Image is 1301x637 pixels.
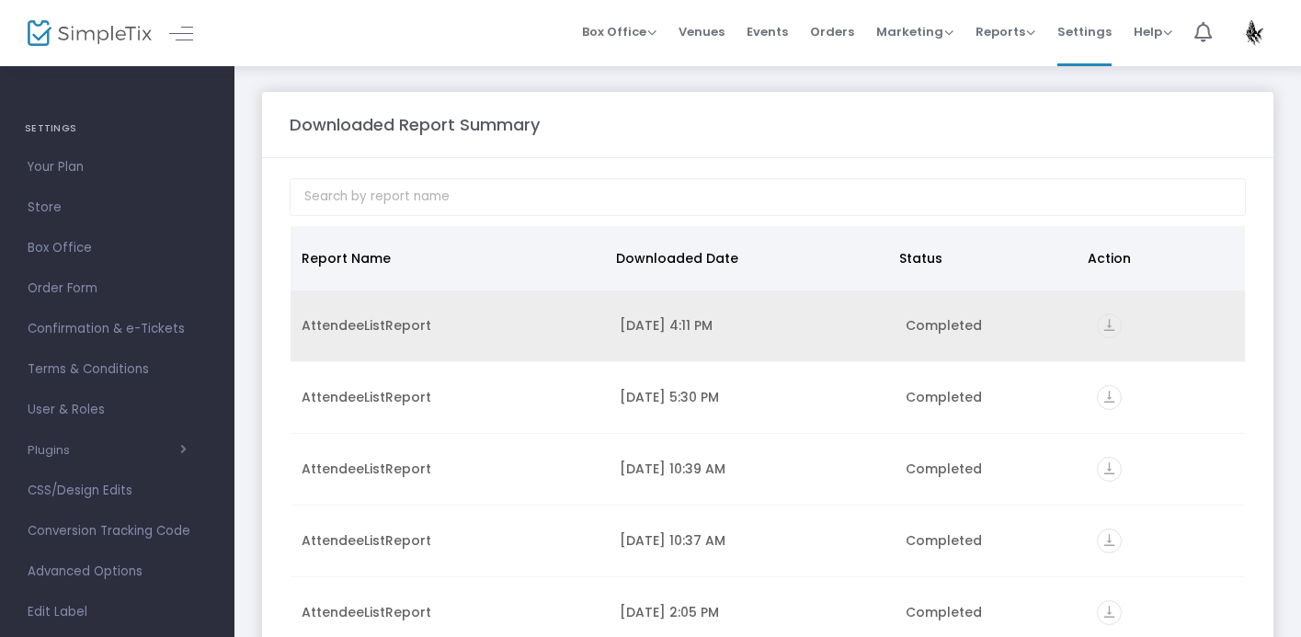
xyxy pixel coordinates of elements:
span: Box Office [582,23,656,40]
span: User & Roles [28,398,207,422]
a: vertical_align_bottom [1097,391,1122,409]
div: Completed [906,460,1075,478]
span: Terms & Conditions [28,358,207,381]
a: vertical_align_bottom [1097,319,1122,337]
div: https://go.SimpleTix.com/jn7e3 [1097,385,1234,410]
span: Settings [1057,8,1112,55]
div: https://go.SimpleTix.com/fh9z3 [1097,313,1234,338]
div: AttendeeListReport [302,603,598,621]
div: https://go.SimpleTix.com/ev7fh [1097,600,1234,625]
div: AttendeeListReport [302,460,598,478]
th: Downloaded Date [605,226,888,290]
m-panel-title: Downloaded Report Summary [290,112,540,137]
div: 7/30/2025 2:05 PM [620,603,884,621]
span: Events [747,8,788,55]
div: 8/6/2025 10:39 AM [620,460,884,478]
div: https://go.SimpleTix.com/zt506 [1097,529,1234,553]
div: https://go.SimpleTix.com/ce575 [1097,457,1234,482]
a: vertical_align_bottom [1097,534,1122,552]
th: Action [1077,226,1234,290]
button: Plugins [28,443,187,458]
input: Search by report name [290,178,1246,216]
span: Order Form [28,277,207,301]
span: Marketing [876,23,953,40]
th: Status [888,226,1077,290]
a: vertical_align_bottom [1097,462,1122,481]
div: Completed [906,603,1075,621]
span: Venues [679,8,725,55]
div: Completed [906,531,1075,550]
span: Advanced Options [28,560,207,584]
div: AttendeeListReport [302,531,598,550]
div: Completed [906,388,1075,406]
span: Orders [810,8,854,55]
span: Help [1134,23,1172,40]
i: vertical_align_bottom [1097,529,1122,553]
span: Reports [976,23,1035,40]
span: Store [28,196,207,220]
div: 8/7/2025 5:30 PM [620,388,884,406]
i: vertical_align_bottom [1097,457,1122,482]
div: 8/10/2025 4:11 PM [620,316,884,335]
div: Completed [906,316,1075,335]
h4: SETTINGS [25,110,210,147]
th: Report Name [291,226,605,290]
i: vertical_align_bottom [1097,385,1122,410]
div: AttendeeListReport [302,388,598,406]
div: AttendeeListReport [302,316,598,335]
span: Edit Label [28,600,207,624]
i: vertical_align_bottom [1097,313,1122,338]
span: Your Plan [28,155,207,179]
span: CSS/Design Edits [28,479,207,503]
div: 8/6/2025 10:37 AM [620,531,884,550]
a: vertical_align_bottom [1097,606,1122,624]
span: Confirmation & e-Tickets [28,317,207,341]
i: vertical_align_bottom [1097,600,1122,625]
span: Box Office [28,236,207,260]
span: Conversion Tracking Code [28,519,207,543]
